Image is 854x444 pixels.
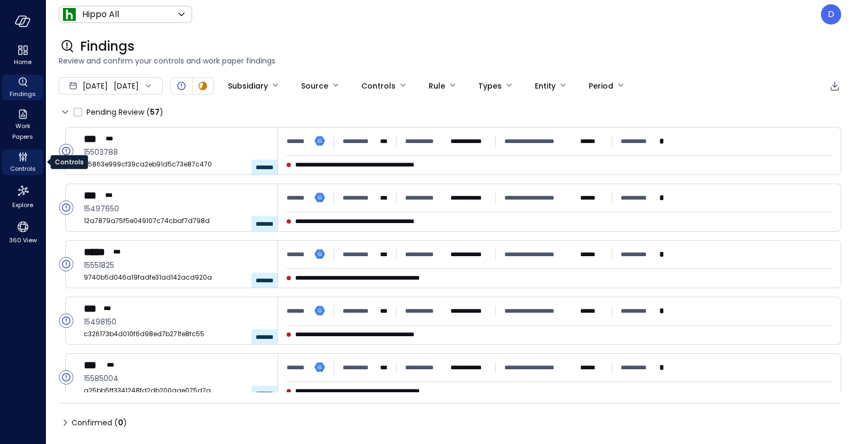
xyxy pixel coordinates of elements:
[84,203,269,215] span: 15497650
[228,77,268,95] div: Subsidiary
[10,89,36,99] span: Findings
[12,200,33,210] span: Explore
[361,77,396,95] div: Controls
[84,146,269,158] span: 15503788
[478,77,502,95] div: Types
[59,200,74,215] div: Open
[114,417,127,429] div: ( )
[84,385,269,396] span: a25bb5ff3341248fd2db200aae075d2a
[150,107,160,117] span: 57
[301,77,328,95] div: Source
[59,257,74,272] div: Open
[84,372,269,384] span: 15585004
[589,77,613,95] div: Period
[828,8,834,21] p: D
[84,259,269,271] span: 15551825
[146,106,163,118] div: ( )
[63,8,76,21] img: Icon
[84,316,269,328] span: 15498150
[80,38,135,55] span: Findings
[2,75,43,100] div: Findings
[2,107,43,143] div: Work Papers
[10,163,36,174] span: Controls
[59,144,74,158] div: Open
[118,417,123,428] span: 0
[59,55,841,67] span: Review and confirm your controls and work paper findings
[72,414,127,431] span: Confirmed
[828,80,841,93] div: Export to CSV
[59,313,74,328] div: Open
[86,104,163,121] span: Pending Review
[84,216,269,226] span: 12a7879a75f5e049107c74cbaf7d798d
[83,80,108,92] span: [DATE]
[51,155,88,169] div: Controls
[14,57,31,67] span: Home
[196,80,209,92] div: In Progress
[59,370,74,385] div: Open
[9,235,37,245] span: 360 View
[2,218,43,247] div: 360 View
[84,329,269,339] span: c326173b4d010f6d98ed7b271fe8fc55
[6,121,39,142] span: Work Papers
[535,77,556,95] div: Entity
[429,77,445,95] div: Rule
[82,8,119,21] p: Hippo All
[84,159,269,170] span: c5863e999cf39ca2eb91d5c73e87c470
[175,80,188,92] div: Open
[2,43,43,68] div: Home
[84,272,269,283] span: 9740b5d046a19fadfe31ad142acd920a
[821,4,841,25] div: Dfreeman
[2,181,43,211] div: Explore
[2,149,43,175] div: Controls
